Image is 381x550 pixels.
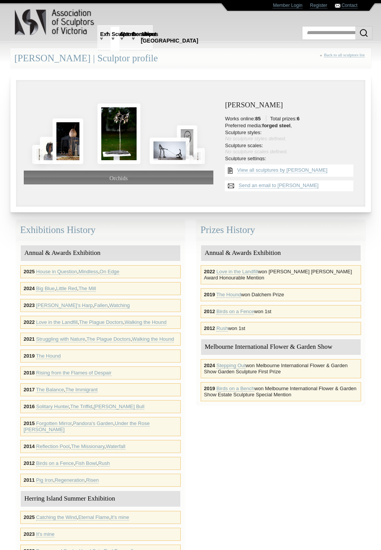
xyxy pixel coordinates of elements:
span: 2017 [24,387,35,392]
a: Birds on a Bench [216,386,254,392]
span: « [320,53,322,57]
span: The Plague Doctors [79,319,123,325]
a: The Missionary [71,443,104,450]
a: The Triffid [70,404,92,410]
span: , [64,387,66,392]
span: Melbourne International Flower & Garden Show [205,343,333,350]
a: The Hound [36,353,61,359]
span: , [77,514,78,520]
span: 2019 [204,386,215,391]
a: Birds on a Fence [36,460,74,466]
span: , [78,319,79,325]
span: 2025 [24,514,35,520]
span: 2025 [24,269,35,274]
img: Orchids [97,103,140,164]
span: [PERSON_NAME] Bull [94,404,144,409]
span: View all sculptures by [PERSON_NAME] [237,167,327,173]
a: Little Red [56,286,77,292]
span: Love in the Landfill [216,269,258,274]
a: Struggling with Nature [36,336,85,342]
span: 2011 [24,477,35,483]
a: Rush [216,325,228,332]
span: forged steel [262,123,290,128]
span: No sculpture styles defined. [225,136,286,141]
a: Rush [98,460,110,466]
a: Walking the Hound [132,336,174,342]
span: , [113,420,115,426]
a: Under the Rose [PERSON_NAME] [24,420,150,433]
span: 2014 [24,443,35,449]
a: Watching [109,302,130,309]
span: , [53,477,55,483]
a: Donations [131,27,140,51]
span: won Melbourne International Flower & Garden Show Estate Sculpture Special Mention [204,386,357,397]
span: Sculptors [112,31,114,45]
a: Fish Bowl [75,460,97,466]
span: The Hound [216,292,241,297]
span: 2024 [24,286,35,291]
img: Love in the Landfill [193,148,205,164]
span: Love in the Landfill [36,319,78,325]
span: 2023 [24,531,35,537]
span: , [77,286,79,291]
a: House in Question [36,269,77,275]
span: won Dalchem Prize [241,292,284,297]
span: Fallen [94,302,107,308]
span: 85 [255,116,261,121]
a: The Plague Doctors [79,319,123,325]
img: Contact ASV [335,4,340,8]
span: The Plague Doctors [87,336,131,342]
span: Herring Island Summer Exhibition [25,495,115,502]
span: Sculpture styles: [225,130,261,135]
a: Member Login [273,3,302,8]
a: Forgotten Mirror [36,420,71,427]
span: Watching [109,302,130,308]
span: Donations [132,31,135,45]
a: Birds on a Fence [216,309,254,315]
span: , [92,404,94,409]
img: Cecelia’s Harp [32,145,44,164]
span: , [108,302,109,308]
span: Register [310,3,327,8]
span: won 1st [228,325,245,331]
span: , [72,420,73,426]
span: About [GEOGRAPHIC_DATA] [141,31,143,45]
span: Exhibitions History [20,225,96,235]
span: 2016 [24,404,35,409]
span: 2019 [24,353,35,359]
a: Reflection Pool [36,443,69,450]
a: Fallen [94,302,107,309]
a: Risen [86,477,99,483]
span: Little Red [56,286,77,291]
span: , [123,319,125,325]
span: The Balance [36,387,64,392]
span: No sculpture scales defined. [225,149,287,154]
a: The Immigrant [65,387,97,393]
span: Stepping Out [216,363,246,368]
a: The Plague Doctors [87,336,131,342]
a: The Mill [79,286,96,292]
a: It's mine [36,531,54,537]
span: Eternal Flame [78,514,109,520]
img: Send an email to Paul Cacioli [225,181,237,191]
img: The Post [177,125,197,164]
span: [PERSON_NAME] | Sculptor profile [15,53,158,63]
span: Big Blue [36,286,54,291]
span: , [130,336,132,342]
span: 2012 [24,460,35,466]
span: won [PERSON_NAME] [PERSON_NAME] Award Honourable Mention [204,269,352,281]
a: On Edge [100,269,119,275]
span: 2018 [24,370,35,376]
span: Struggling with Nature [36,336,85,342]
a: Big Blue [36,286,54,292]
span: Contact [341,3,357,8]
span: 2019 [204,292,215,297]
span: The Mill [79,286,96,291]
span: Rush [216,325,228,331]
